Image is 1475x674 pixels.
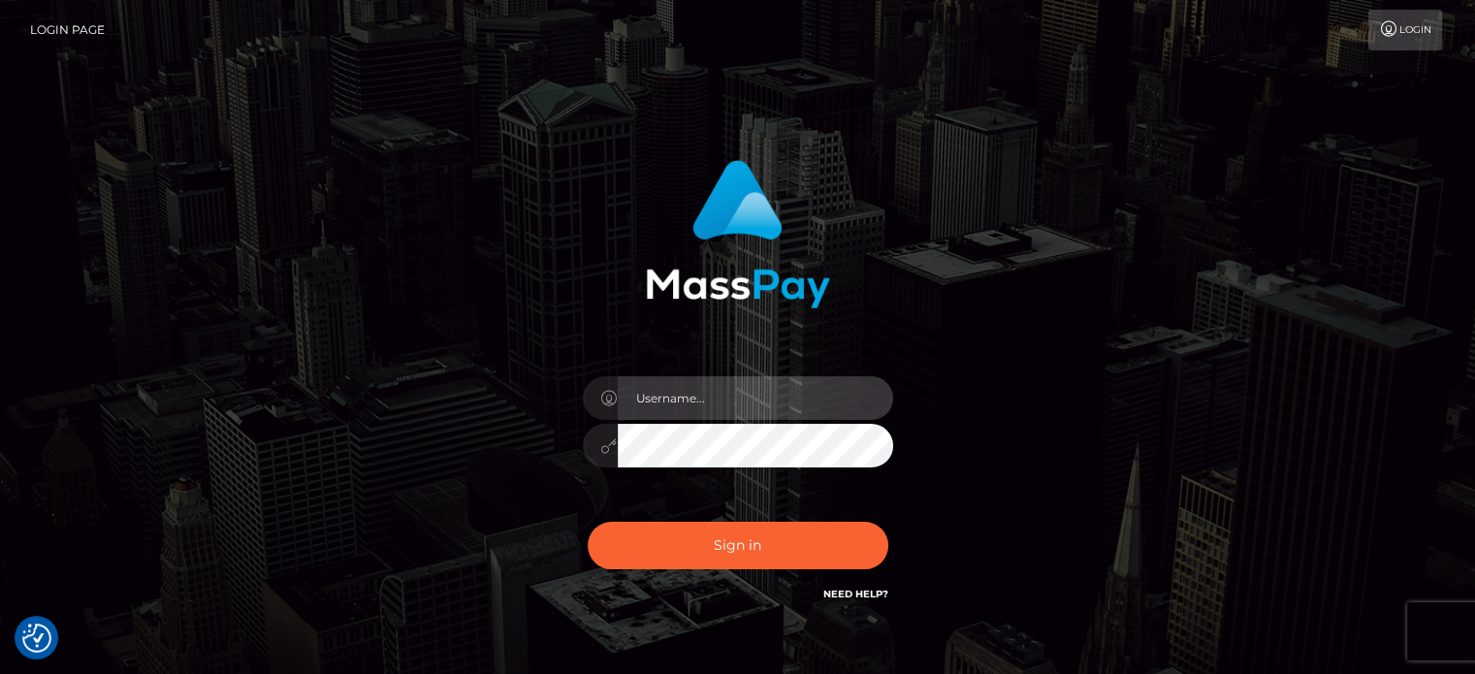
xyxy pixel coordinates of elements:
button: Consent Preferences [22,624,51,653]
input: Username... [618,376,893,420]
img: MassPay Login [646,160,830,308]
a: Need Help? [823,588,888,600]
img: Revisit consent button [22,624,51,653]
button: Sign in [588,522,888,569]
a: Login Page [30,10,105,50]
a: Login [1368,10,1442,50]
